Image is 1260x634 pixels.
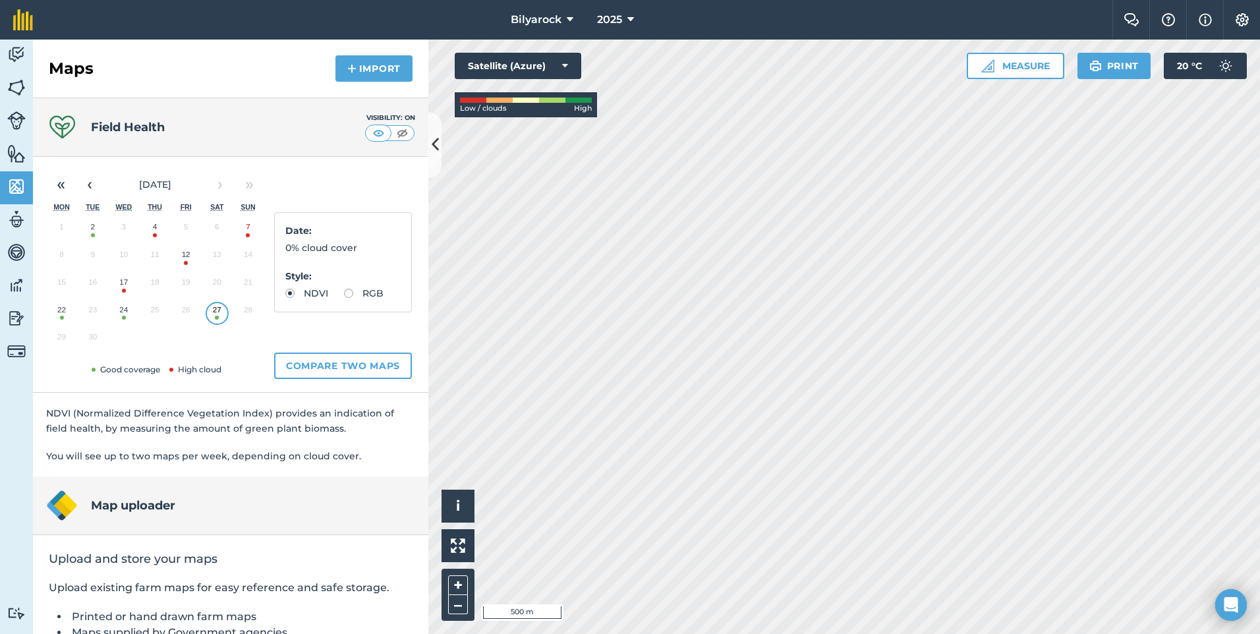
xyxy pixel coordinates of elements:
span: i [456,498,460,514]
button: September 30, 2025 [77,326,108,354]
button: September 16, 2025 [77,272,108,299]
button: Measure [967,53,1064,79]
p: You will see up to two maps per week, depending on cloud cover. [46,449,415,463]
button: September 11, 2025 [139,244,170,272]
button: September 27, 2025 [202,299,233,327]
button: September 25, 2025 [139,299,170,327]
button: 20 °C [1164,53,1247,79]
img: Map uploader logo [46,490,78,521]
button: September 4, 2025 [139,216,170,244]
img: svg+xml;base64,PHN2ZyB4bWxucz0iaHR0cDovL3d3dy53My5vcmcvMjAwMC9zdmciIHdpZHRoPSI1MCIgaGVpZ2h0PSI0MC... [370,127,387,140]
abbr: Monday [53,203,70,211]
button: September 24, 2025 [108,299,139,327]
img: svg+xml;base64,PHN2ZyB4bWxucz0iaHR0cDovL3d3dy53My5vcmcvMjAwMC9zdmciIHdpZHRoPSI1NiIgaGVpZ2h0PSI2MC... [7,78,26,98]
button: » [235,170,264,199]
label: RGB [344,289,384,298]
img: Two speech bubbles overlapping with the left bubble in the forefront [1124,13,1139,26]
h2: Upload and store your maps [49,551,413,567]
img: A question mark icon [1160,13,1176,26]
abbr: Sunday [241,203,255,211]
button: September 18, 2025 [139,272,170,299]
button: September 2, 2025 [77,216,108,244]
img: Four arrows, one pointing top left, one top right, one bottom right and the last bottom left [451,538,465,553]
button: i [442,490,474,523]
img: svg+xml;base64,PHN2ZyB4bWxucz0iaHR0cDovL3d3dy53My5vcmcvMjAwMC9zdmciIHdpZHRoPSI1NiIgaGVpZ2h0PSI2MC... [7,177,26,196]
h4: Map uploader [91,496,175,515]
span: Bilyarock [511,12,561,28]
button: September 29, 2025 [46,326,77,354]
img: svg+xml;base64,PHN2ZyB4bWxucz0iaHR0cDovL3d3dy53My5vcmcvMjAwMC9zdmciIHdpZHRoPSI1MCIgaGVpZ2h0PSI0MC... [394,127,411,140]
button: September 9, 2025 [77,244,108,272]
button: September 14, 2025 [233,244,264,272]
button: September 6, 2025 [202,216,233,244]
button: September 17, 2025 [108,272,139,299]
button: + [448,575,468,595]
img: svg+xml;base64,PHN2ZyB4bWxucz0iaHR0cDovL3d3dy53My5vcmcvMjAwMC9zdmciIHdpZHRoPSIxOSIgaGVpZ2h0PSIyNC... [1089,58,1102,74]
img: svg+xml;base64,PD94bWwgdmVyc2lvbj0iMS4wIiBlbmNvZGluZz0idXRmLTgiPz4KPCEtLSBHZW5lcmF0b3I6IEFkb2JlIE... [7,275,26,295]
img: svg+xml;base64,PHN2ZyB4bWxucz0iaHR0cDovL3d3dy53My5vcmcvMjAwMC9zdmciIHdpZHRoPSI1NiIgaGVpZ2h0PSI2MC... [7,144,26,163]
span: High cloud [167,364,221,374]
button: September 20, 2025 [202,272,233,299]
img: svg+xml;base64,PD94bWwgdmVyc2lvbj0iMS4wIiBlbmNvZGluZz0idXRmLTgiPz4KPCEtLSBHZW5lcmF0b3I6IEFkb2JlIE... [7,210,26,229]
span: 2025 [597,12,622,28]
button: Print [1077,53,1151,79]
button: Compare two maps [274,353,412,379]
img: svg+xml;base64,PD94bWwgdmVyc2lvbj0iMS4wIiBlbmNvZGluZz0idXRmLTgiPz4KPCEtLSBHZW5lcmF0b3I6IEFkb2JlIE... [7,308,26,328]
div: Visibility: On [365,113,415,123]
abbr: Wednesday [116,203,132,211]
span: Good coverage [89,364,160,374]
img: fieldmargin Logo [13,9,33,30]
h4: Field Health [91,118,165,136]
img: svg+xml;base64,PD94bWwgdmVyc2lvbj0iMS4wIiBlbmNvZGluZz0idXRmLTgiPz4KPCEtLSBHZW5lcmF0b3I6IEFkb2JlIE... [1213,53,1239,79]
p: NDVI (Normalized Difference Vegetation Index) provides an indication of field health, by measurin... [46,406,415,436]
button: ‹ [75,170,104,199]
button: September 3, 2025 [108,216,139,244]
img: svg+xml;base64,PD94bWwgdmVyc2lvbj0iMS4wIiBlbmNvZGluZz0idXRmLTgiPz4KPCEtLSBHZW5lcmF0b3I6IEFkb2JlIE... [7,111,26,130]
p: 0% cloud cover [285,241,401,255]
button: September 22, 2025 [46,299,77,327]
button: Satellite (Azure) [455,53,581,79]
abbr: Tuesday [86,203,100,211]
img: svg+xml;base64,PD94bWwgdmVyc2lvbj0iMS4wIiBlbmNvZGluZz0idXRmLTgiPz4KPCEtLSBHZW5lcmF0b3I6IEFkb2JlIE... [7,243,26,262]
abbr: Friday [181,203,192,211]
strong: Date : [285,225,312,237]
strong: Style : [285,270,312,282]
button: – [448,595,468,614]
button: September 13, 2025 [202,244,233,272]
button: Import [335,55,413,82]
h2: Maps [49,58,94,79]
button: September 23, 2025 [77,299,108,327]
button: September 15, 2025 [46,272,77,299]
button: September 7, 2025 [233,216,264,244]
button: [DATE] [104,170,206,199]
div: Open Intercom Messenger [1215,589,1247,621]
button: September 5, 2025 [171,216,202,244]
img: A cog icon [1234,13,1250,26]
p: Upload existing farm maps for easy reference and safe storage. [49,580,413,596]
span: Low / clouds [460,103,507,115]
span: High [574,103,592,115]
img: Ruler icon [981,59,994,72]
button: « [46,170,75,199]
button: September 21, 2025 [233,272,264,299]
button: September 1, 2025 [46,216,77,244]
button: September 19, 2025 [171,272,202,299]
abbr: Thursday [148,203,162,211]
img: svg+xml;base64,PHN2ZyB4bWxucz0iaHR0cDovL3d3dy53My5vcmcvMjAwMC9zdmciIHdpZHRoPSIxNyIgaGVpZ2h0PSIxNy... [1199,12,1212,28]
button: September 28, 2025 [233,299,264,327]
button: September 26, 2025 [171,299,202,327]
li: Printed or hand drawn farm maps [69,609,413,625]
button: September 12, 2025 [171,244,202,272]
img: svg+xml;base64,PD94bWwgdmVyc2lvbj0iMS4wIiBlbmNvZGluZz0idXRmLTgiPz4KPCEtLSBHZW5lcmF0b3I6IEFkb2JlIE... [7,607,26,620]
img: svg+xml;base64,PD94bWwgdmVyc2lvbj0iMS4wIiBlbmNvZGluZz0idXRmLTgiPz4KPCEtLSBHZW5lcmF0b3I6IEFkb2JlIE... [7,45,26,65]
span: [DATE] [139,179,171,190]
button: › [206,170,235,199]
button: September 8, 2025 [46,244,77,272]
button: September 10, 2025 [108,244,139,272]
label: NDVI [285,289,328,298]
img: svg+xml;base64,PHN2ZyB4bWxucz0iaHR0cDovL3d3dy53My5vcmcvMjAwMC9zdmciIHdpZHRoPSIxNCIgaGVpZ2h0PSIyNC... [347,61,357,76]
img: svg+xml;base64,PD94bWwgdmVyc2lvbj0iMS4wIiBlbmNvZGluZz0idXRmLTgiPz4KPCEtLSBHZW5lcmF0b3I6IEFkb2JlIE... [7,342,26,360]
span: 20 ° C [1177,53,1202,79]
abbr: Saturday [210,203,223,211]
